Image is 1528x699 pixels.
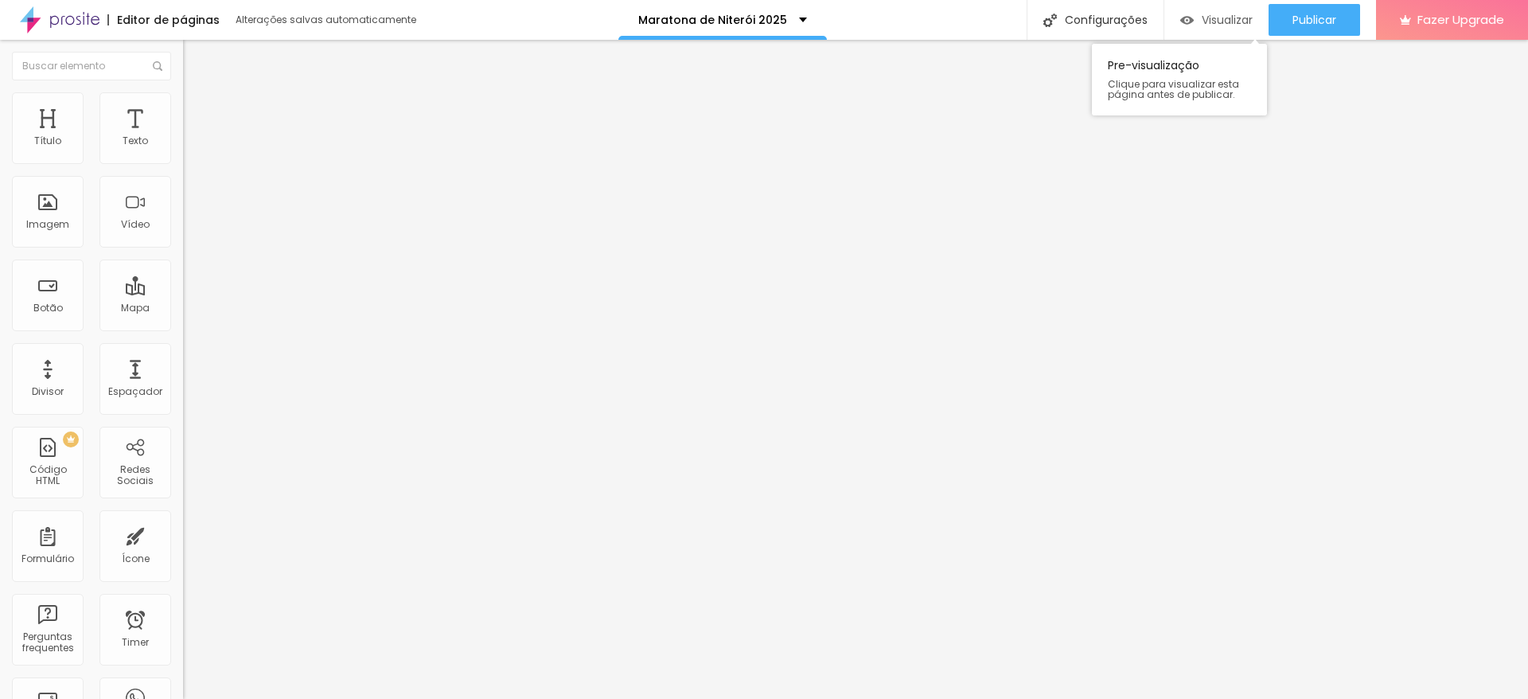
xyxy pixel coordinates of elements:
[16,631,79,654] div: Perguntas frequentes
[1043,14,1057,27] img: Icone
[1092,44,1267,115] div: Pre-visualização
[1292,14,1336,26] span: Publicar
[108,386,162,397] div: Espaçador
[34,135,61,146] div: Título
[121,219,150,230] div: Vídeo
[1269,4,1360,36] button: Publicar
[1164,4,1269,36] button: Visualizar
[103,464,166,487] div: Redes Sociais
[1108,79,1251,100] span: Clique para visualizar esta página antes de publicar.
[638,14,787,25] p: Maratona de Niterói 2025
[1180,14,1194,27] img: view-1.svg
[183,40,1528,699] iframe: Editor
[16,464,79,487] div: Código HTML
[21,553,74,564] div: Formulário
[26,219,69,230] div: Imagem
[121,303,150,314] div: Mapa
[33,303,63,314] div: Botão
[122,637,149,648] div: Timer
[153,61,162,71] img: Icone
[107,14,220,25] div: Editor de páginas
[236,15,419,25] div: Alterações salvas automaticamente
[1417,13,1504,26] span: Fazer Upgrade
[12,52,171,80] input: Buscar elemento
[1202,14,1253,26] span: Visualizar
[32,386,64,397] div: Divisor
[123,135,148,146] div: Texto
[122,553,150,564] div: Ícone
